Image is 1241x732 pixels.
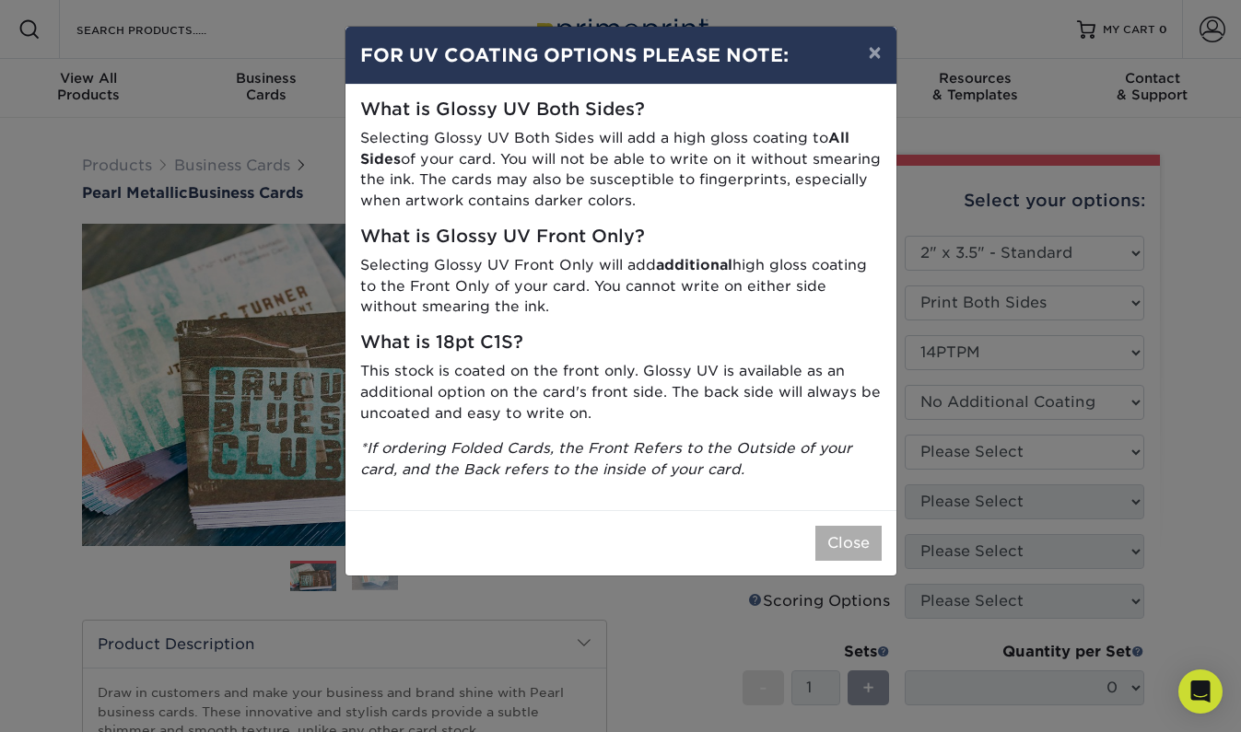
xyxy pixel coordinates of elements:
strong: additional [656,256,732,273]
h5: What is Glossy UV Both Sides? [360,99,882,121]
p: This stock is coated on the front only. Glossy UV is available as an additional option on the car... [360,361,882,424]
button: × [853,27,896,78]
h4: FOR UV COATING OPTIONS PLEASE NOTE: [360,41,882,69]
button: Close [815,526,882,561]
strong: All Sides [360,129,849,168]
p: Selecting Glossy UV Front Only will add high gloss coating to the Front Only of your card. You ca... [360,255,882,318]
div: Open Intercom Messenger [1178,669,1223,714]
i: *If ordering Folded Cards, the Front Refers to the Outside of your card, and the Back refers to t... [360,439,852,478]
h5: What is 18pt C1S? [360,332,882,354]
p: Selecting Glossy UV Both Sides will add a high gloss coating to of your card. You will not be abl... [360,128,882,212]
h5: What is Glossy UV Front Only? [360,227,882,248]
